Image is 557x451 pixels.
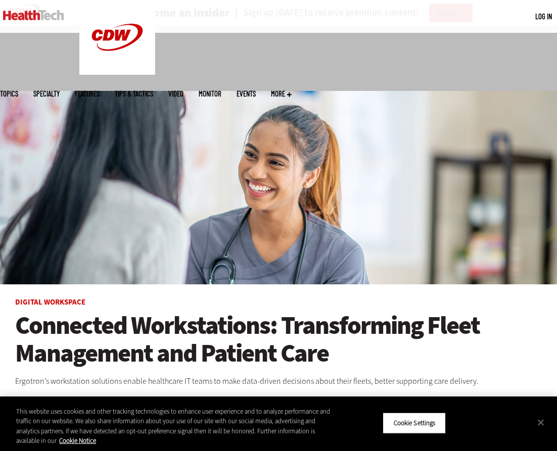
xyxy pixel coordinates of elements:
a: Digital Workspace [15,297,85,307]
a: Connected Workstations: Transforming Fleet Management and Patient Care [15,312,542,367]
a: Events [237,90,256,97]
a: Video [168,90,183,97]
a: Features [75,90,100,97]
span: More [271,90,292,97]
img: Home [3,10,64,20]
a: More information about your privacy [59,436,96,445]
div: This website uses cookies and other tracking technologies to enhance user experience and to analy... [16,407,334,446]
div: User menu [535,11,552,22]
span: Specialty [33,90,60,97]
a: CDW [79,67,155,77]
p: Ergotron’s workstation solutions enable healthcare IT teams to make data-driven decisions about t... [15,375,542,388]
a: Log in [535,12,552,21]
a: MonITor [199,90,221,97]
button: Cookie Settings [383,413,446,434]
a: Tips & Tactics [115,90,153,97]
button: Close [530,411,552,433]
